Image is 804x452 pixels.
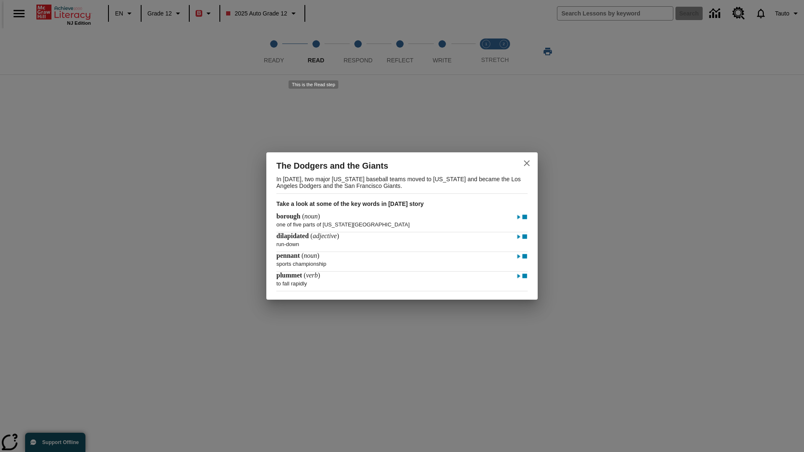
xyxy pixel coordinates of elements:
[276,272,304,279] span: plummet
[276,232,339,240] h4: ( )
[522,233,528,241] img: Stop - dilapidated
[276,172,528,193] p: In [DATE], two major [US_STATE] baseball teams moved to [US_STATE] and became the Los Angeles Dod...
[276,237,528,247] p: run-down
[522,272,528,280] img: Stop - plummet
[276,272,320,279] h4: ( )
[522,213,528,221] img: Stop - borough
[276,252,320,259] h4: ( )
[306,272,318,279] span: verb
[276,232,310,239] span: dilapidated
[313,232,337,239] span: adjective
[304,252,317,259] span: noun
[276,217,528,228] p: one of five parts of [US_STATE][GEOGRAPHIC_DATA]
[516,213,522,221] img: Play - borough
[276,213,302,220] span: borough
[516,252,522,261] img: Play - pennant
[289,80,338,89] div: This is the Read step
[304,213,318,220] span: noun
[522,252,528,261] img: Stop - pennant
[276,257,528,267] p: sports championship
[276,252,301,259] span: pennant
[276,194,528,213] h3: Take a look at some of the key words in [DATE] story
[276,213,320,220] h4: ( )
[276,276,528,287] p: to fall rapidly
[516,272,522,280] img: Play - plummet
[516,233,522,241] img: Play - dilapidated
[517,153,537,173] button: close
[276,159,502,172] h2: The Dodgers and the Giants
